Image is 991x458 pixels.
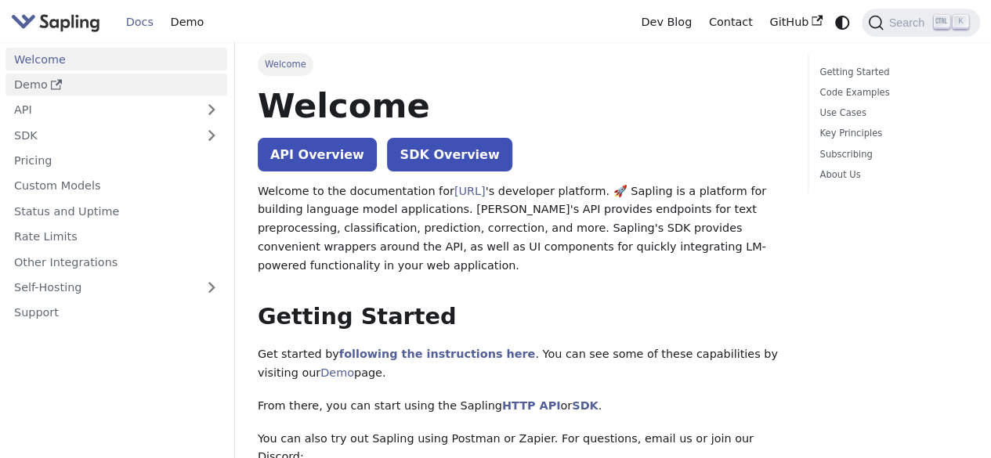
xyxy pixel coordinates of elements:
[162,10,212,34] a: Demo
[387,138,512,171] a: SDK Overview
[5,175,227,197] a: Custom Models
[258,53,313,75] span: Welcome
[862,9,979,37] button: Search (Ctrl+K)
[454,185,486,197] a: [URL]
[5,225,227,248] a: Rate Limits
[258,138,377,171] a: API Overview
[5,48,227,70] a: Welcome
[819,65,963,80] a: Getting Started
[5,251,227,273] a: Other Integrations
[196,124,227,146] button: Expand sidebar category 'SDK'
[258,85,785,127] h1: Welcome
[258,345,785,383] p: Get started by . You can see some of these capabilities by visiting our page.
[320,366,354,379] a: Demo
[5,99,196,121] a: API
[819,85,963,100] a: Code Examples
[831,11,854,34] button: Switch between dark and light mode (currently system mode)
[258,397,785,416] p: From there, you can start using the Sapling or .
[700,10,761,34] a: Contact
[5,200,227,222] a: Status and Uptime
[258,303,785,331] h2: Getting Started
[5,150,227,172] a: Pricing
[572,399,598,412] a: SDK
[11,11,100,34] img: Sapling.ai
[11,11,106,34] a: Sapling.ai
[761,10,830,34] a: GitHub
[118,10,162,34] a: Docs
[502,399,561,412] a: HTTP API
[819,106,963,121] a: Use Cases
[5,124,196,146] a: SDK
[884,16,934,29] span: Search
[339,348,535,360] a: following the instructions here
[5,301,227,324] a: Support
[196,99,227,121] button: Expand sidebar category 'API'
[5,74,227,96] a: Demo
[819,168,963,182] a: About Us
[819,126,963,141] a: Key Principles
[258,53,785,75] nav: Breadcrumbs
[258,182,785,276] p: Welcome to the documentation for 's developer platform. 🚀 Sapling is a platform for building lang...
[819,147,963,162] a: Subscribing
[632,10,700,34] a: Dev Blog
[5,276,227,299] a: Self-Hosting
[953,15,968,29] kbd: K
